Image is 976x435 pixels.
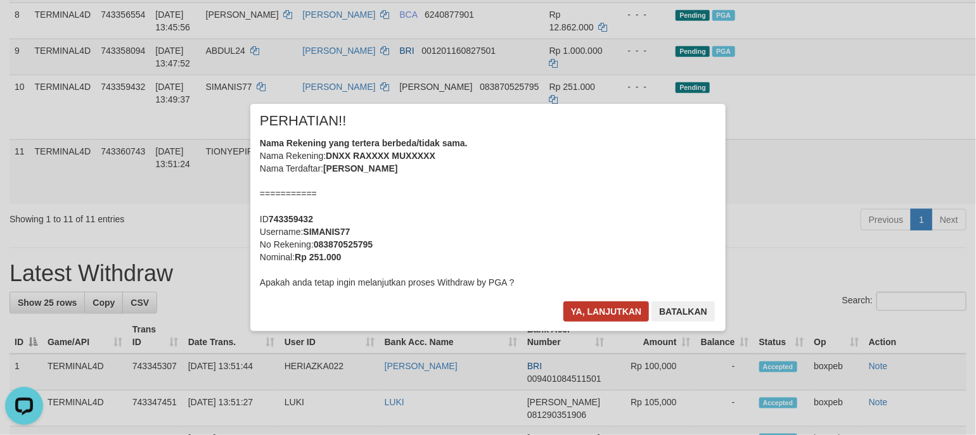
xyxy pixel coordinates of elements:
[314,239,373,249] b: 083870525795
[652,301,715,322] button: Batalkan
[269,214,313,224] b: 743359432
[260,137,716,289] div: Nama Rekening: Nama Terdaftar: =========== ID Username: No Rekening: Nominal: Apakah anda tetap i...
[563,301,650,322] button: Ya, lanjutkan
[5,5,43,43] button: Open LiveChat chat widget
[295,252,341,262] b: Rp 251.000
[326,151,435,161] b: DNXX RAXXXX MUXXXXX
[323,163,397,173] b: [PERSON_NAME]
[260,115,347,127] span: PERHATIAN!!
[260,138,468,148] b: Nama Rekening yang tertera berbeda/tidak sama.
[303,227,350,237] b: SIMANIS77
